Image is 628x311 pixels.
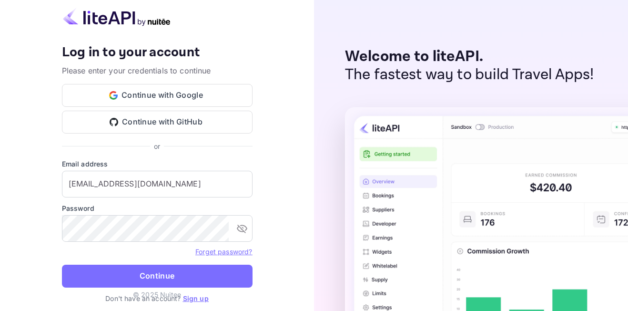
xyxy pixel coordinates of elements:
[62,65,253,76] p: Please enter your credentials to continue
[345,48,594,66] p: Welcome to liteAPI.
[195,248,252,256] a: Forget password?
[62,293,253,303] p: Don't have an account?
[233,219,252,238] button: toggle password visibility
[62,111,253,134] button: Continue with GitHub
[195,247,252,256] a: Forget password?
[345,66,594,84] p: The fastest way to build Travel Apps!
[62,44,253,61] h4: Log in to your account
[183,294,209,302] a: Sign up
[62,8,172,26] img: liteapi
[62,203,253,213] label: Password
[62,265,253,288] button: Continue
[62,84,253,107] button: Continue with Google
[62,171,253,197] input: Enter your email address
[154,141,160,151] p: or
[133,290,181,300] p: © 2025 Nuitee
[62,159,253,169] label: Email address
